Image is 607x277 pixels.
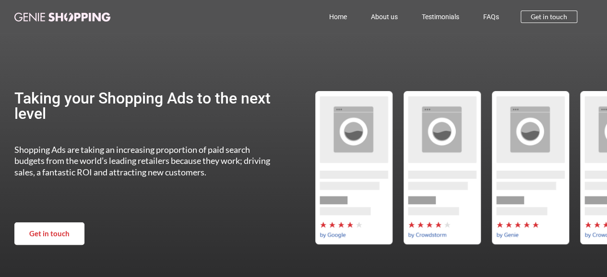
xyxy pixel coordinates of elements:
[317,6,359,28] a: Home
[410,6,471,28] a: Testimonials
[471,6,511,28] a: FAQs
[14,12,110,22] img: genie-shopping-logo
[14,222,84,245] a: Get in touch
[309,91,398,244] div: by-google
[486,91,574,244] div: 1 / 5
[521,11,577,23] a: Get in touch
[151,6,511,28] nav: Menu
[14,91,276,121] h2: Taking your Shopping Ads to the next level
[29,230,70,237] span: Get in touch
[359,6,410,28] a: About us
[531,13,567,20] span: Get in touch
[309,91,398,244] div: 4 / 5
[486,91,574,244] div: by-genie
[398,91,486,244] div: by-crowdstorm
[14,144,270,177] span: Shopping Ads are taking an increasing proportion of paid search budgets from the world’s leading ...
[398,91,486,244] div: 5 / 5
